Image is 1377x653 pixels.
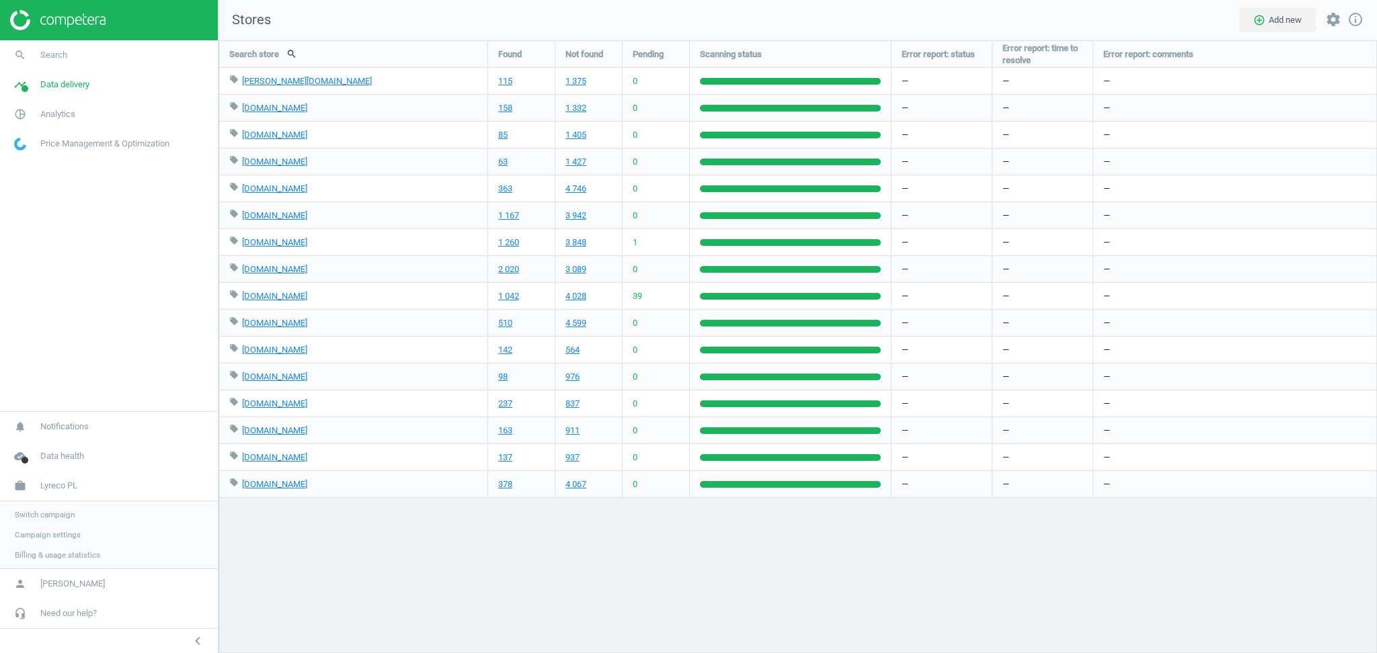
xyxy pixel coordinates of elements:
[633,102,637,114] span: 0
[7,72,33,97] i: timeline
[40,578,105,590] span: [PERSON_NAME]
[892,471,992,497] div: —
[229,290,239,299] i: local_offer
[498,398,512,410] a: 237
[1093,363,1377,390] div: —
[229,370,239,380] i: local_offer
[1093,229,1377,255] div: —
[229,424,239,433] i: local_offer
[40,138,169,150] span: Price Management & Optimization
[565,398,580,410] a: 837
[565,210,586,222] a: 3 942
[7,42,33,68] i: search
[1103,48,1193,60] span: Error report: comments
[40,79,89,91] span: Data delivery
[892,122,992,148] div: —
[1093,122,1377,148] div: —
[1002,451,1009,464] span: —
[242,425,307,435] a: [DOMAIN_NAME]
[1093,95,1377,121] div: —
[10,10,106,30] img: ajHJNr6hYgQAAAAASUVORK5CYII=
[279,42,305,65] button: search
[633,344,637,356] span: 0
[633,451,637,464] span: 0
[15,550,100,560] span: Billing & usage statistics
[892,283,992,309] div: —
[498,478,512,490] a: 378
[1093,310,1377,336] div: —
[633,156,637,168] span: 0
[7,571,33,597] i: person
[229,451,239,460] i: local_offer
[565,183,586,195] a: 4 746
[1347,11,1364,28] i: info_outline
[633,398,637,410] span: 0
[229,128,239,138] i: local_offer
[242,130,307,140] a: [DOMAIN_NAME]
[892,229,992,255] div: —
[1093,390,1377,417] div: —
[1002,183,1009,195] span: —
[633,210,637,222] span: 0
[565,48,603,60] span: Not found
[633,425,637,437] span: 0
[242,76,372,86] a: [PERSON_NAME][DOMAIN_NAME]
[565,425,580,437] a: 911
[40,49,67,61] span: Search
[242,318,307,328] a: [DOMAIN_NAME]
[1002,156,1009,168] span: —
[498,451,512,464] a: 137
[229,263,239,272] i: local_offer
[242,372,307,382] a: [DOMAIN_NAME]
[1002,236,1009,249] span: —
[892,337,992,363] div: —
[633,371,637,383] span: 0
[892,95,992,121] div: —
[1002,75,1009,87] span: —
[242,237,307,247] a: [DOMAIN_NAME]
[242,183,307,193] a: [DOMAIN_NAME]
[1093,175,1377,202] div: —
[498,344,512,356] a: 142
[229,182,239,191] i: local_offer
[40,607,97,619] span: Need our help?
[40,108,75,120] span: Analytics
[498,371,508,383] a: 98
[15,509,75,520] span: Switch campaign
[565,371,580,383] a: 976
[892,175,992,202] div: —
[242,264,307,274] a: [DOMAIN_NAME]
[7,473,33,498] i: work
[565,129,586,141] a: 1 405
[229,343,239,353] i: local_offer
[7,101,33,127] i: pie_chart_outlined
[633,236,637,249] span: 1
[1093,471,1377,497] div: —
[242,479,307,489] a: [DOMAIN_NAME]
[892,256,992,282] div: —
[190,633,206,649] i: chevron_left
[633,129,637,141] span: 0
[229,75,239,84] i: local_offer
[565,317,586,329] a: 4 599
[7,443,33,469] i: cloud_done
[498,236,519,249] a: 1 260
[892,148,992,175] div: —
[181,632,214,650] button: chevron_left
[498,290,519,302] a: 1 042
[892,363,992,390] div: —
[565,344,580,356] a: 564
[565,75,586,87] a: 1 375
[633,183,637,195] span: 0
[1002,371,1009,383] span: —
[229,397,239,406] i: local_offer
[1347,11,1364,29] a: info_outline
[633,75,637,87] span: 0
[700,48,762,60] span: Scanning status
[565,156,586,168] a: 1 427
[229,209,239,218] i: local_offer
[7,414,33,439] i: notifications
[565,236,586,249] a: 3 848
[892,202,992,228] div: —
[1093,202,1377,228] div: —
